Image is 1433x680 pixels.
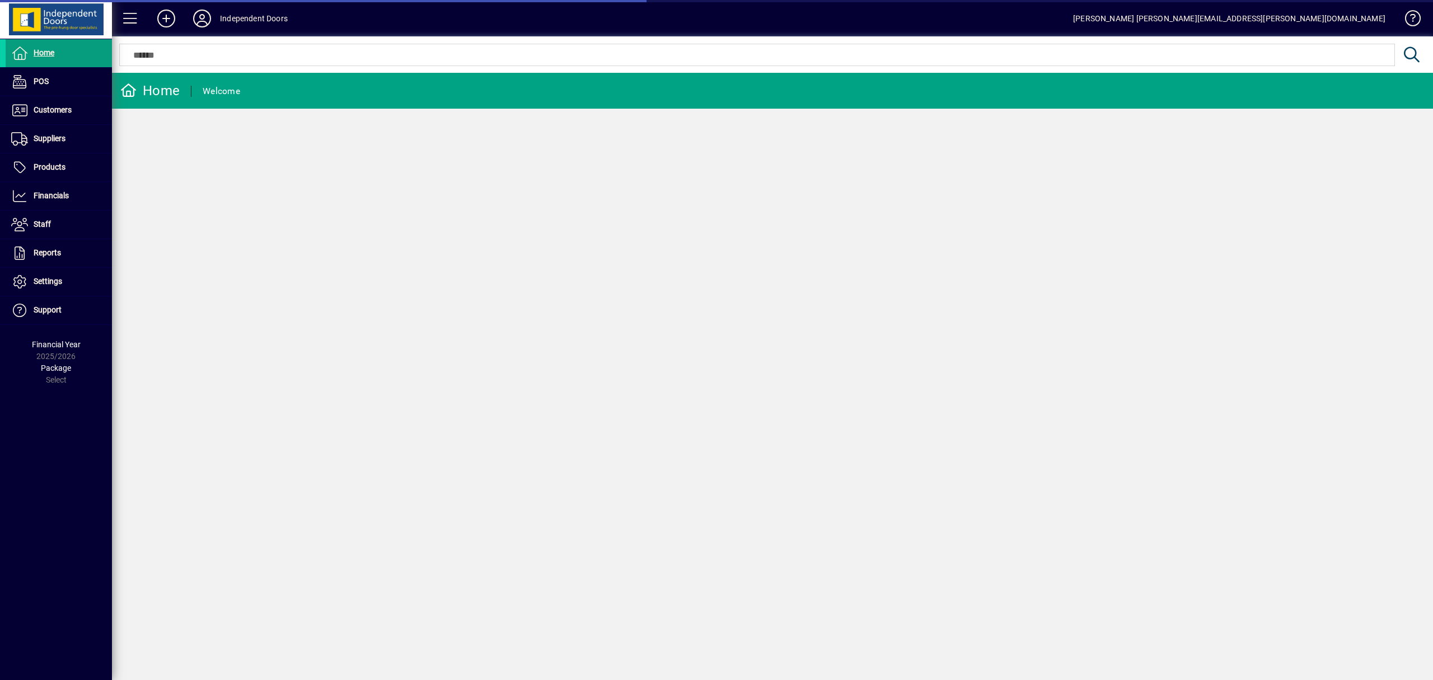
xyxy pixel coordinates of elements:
[6,296,112,324] a: Support
[6,211,112,239] a: Staff
[32,340,81,349] span: Financial Year
[6,96,112,124] a: Customers
[34,248,61,257] span: Reports
[203,82,240,100] div: Welcome
[34,220,51,229] span: Staff
[120,82,180,100] div: Home
[184,8,220,29] button: Profile
[34,305,62,314] span: Support
[6,125,112,153] a: Suppliers
[34,277,62,286] span: Settings
[1073,10,1385,27] div: [PERSON_NAME] [PERSON_NAME][EMAIL_ADDRESS][PERSON_NAME][DOMAIN_NAME]
[6,68,112,96] a: POS
[1397,2,1419,39] a: Knowledge Base
[6,182,112,210] a: Financials
[34,191,69,200] span: Financials
[6,268,112,296] a: Settings
[34,77,49,86] span: POS
[34,48,54,57] span: Home
[220,10,288,27] div: Independent Doors
[34,162,65,171] span: Products
[148,8,184,29] button: Add
[41,364,71,372] span: Package
[34,105,72,114] span: Customers
[6,153,112,181] a: Products
[6,239,112,267] a: Reports
[34,134,65,143] span: Suppliers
